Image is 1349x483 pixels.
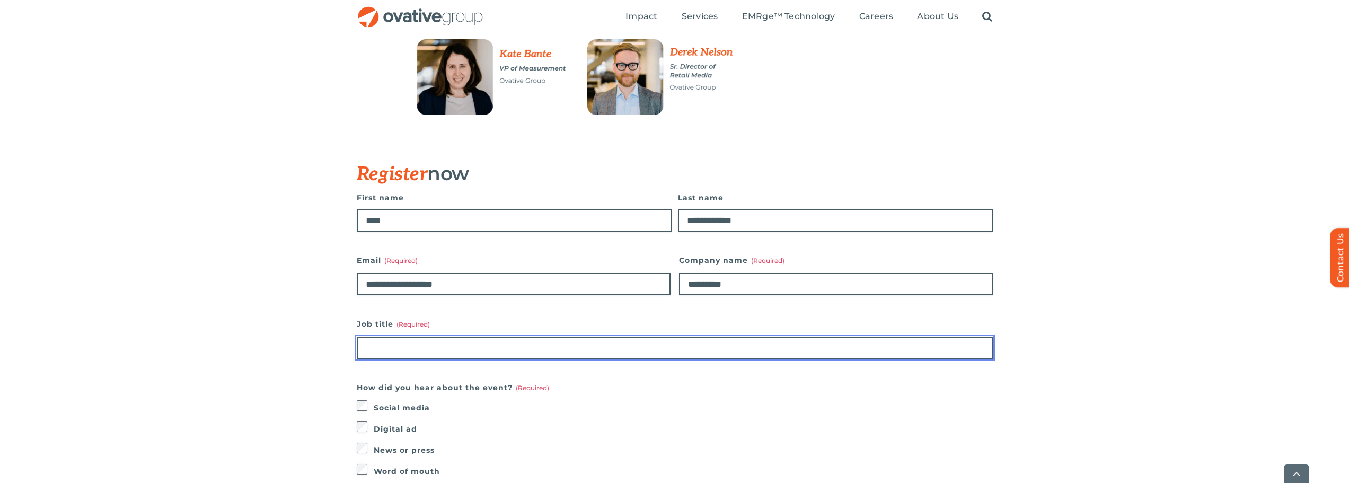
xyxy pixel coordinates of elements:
[679,253,993,268] label: Company name
[357,5,484,15] a: OG_Full_horizontal_RGB
[374,421,993,436] label: Digital ad
[751,257,784,265] span: (Required)
[357,317,993,331] label: Job title
[982,11,992,23] a: Search
[374,400,993,415] label: Social media
[374,443,993,458] label: News or press
[859,11,894,23] a: Careers
[396,320,430,328] span: (Required)
[917,11,958,23] a: About Us
[357,380,549,395] legend: How did you hear about the event?
[374,464,993,479] label: Word of mouth
[682,11,718,22] span: Services
[742,11,835,23] a: EMRge™ Technology
[682,11,718,23] a: Services
[516,384,549,392] span: (Required)
[357,163,940,185] h3: now
[625,11,657,23] a: Impact
[357,163,428,186] span: Register
[357,190,672,205] label: First name
[357,253,671,268] label: Email
[742,11,835,22] span: EMRge™ Technology
[678,190,993,205] label: Last name
[625,11,657,22] span: Impact
[917,11,958,22] span: About Us
[384,257,418,265] span: (Required)
[859,11,894,22] span: Careers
